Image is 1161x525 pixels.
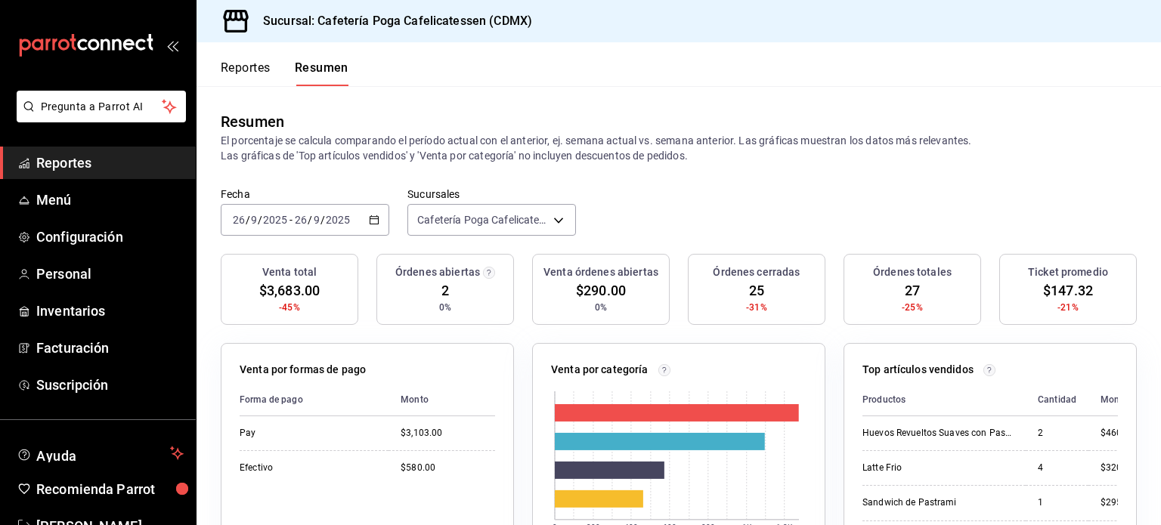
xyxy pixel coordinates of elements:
div: 2 [1038,427,1076,440]
th: Forma de pago [240,384,389,416]
span: / [308,214,312,226]
div: $3,103.00 [401,427,495,440]
span: 0% [595,301,607,314]
th: Monto [1088,384,1135,416]
div: $580.00 [401,462,495,474]
input: -- [294,214,308,226]
button: Reportes [221,60,271,86]
p: Venta por categoría [551,362,649,378]
span: / [320,214,325,226]
button: Resumen [295,60,348,86]
div: $460.00 [1101,427,1135,440]
div: Pay [240,427,376,440]
div: Latte Frio [862,462,1014,474]
span: - [289,214,293,226]
button: Pregunta a Parrot AI [17,91,186,122]
input: -- [250,214,258,226]
span: Configuración [36,227,184,247]
th: Cantidad [1026,384,1088,416]
span: Suscripción [36,375,184,395]
span: / [246,214,250,226]
p: Venta por formas de pago [240,362,366,378]
input: ---- [325,214,351,226]
span: 2 [441,280,449,301]
span: Facturación [36,338,184,358]
span: $3,683.00 [259,280,320,301]
div: Sandwich de Pastrami [862,496,1014,509]
h3: Órdenes cerradas [713,264,800,280]
p: Top artículos vendidos [862,362,974,378]
th: Productos [862,384,1026,416]
span: Menú [36,190,184,210]
div: 1 [1038,496,1076,509]
input: -- [313,214,320,226]
span: $290.00 [576,280,626,301]
div: Huevos Revueltos Suaves con Pastrami [862,427,1014,440]
span: 25 [749,280,764,301]
span: Inventarios [36,301,184,321]
input: ---- [262,214,288,226]
h3: Órdenes totales [873,264,952,280]
span: -21% [1057,301,1079,314]
th: Monto [389,384,495,416]
span: Pregunta a Parrot AI [41,99,163,115]
span: -25% [902,301,923,314]
span: Cafetería Poga Cafelicatessen (CDMX) [417,212,548,227]
div: Resumen [221,110,284,133]
span: Ayuda [36,444,164,462]
span: -31% [746,301,767,314]
div: 4 [1038,462,1076,474]
span: 0% [439,301,451,314]
h3: Sucursal: Cafetería Poga Cafelicatessen (CDMX) [251,12,532,30]
span: / [258,214,262,226]
div: $320.00 [1101,462,1135,474]
span: 27 [905,280,920,301]
h3: Órdenes abiertas [395,264,480,280]
a: Pregunta a Parrot AI [11,110,186,125]
div: Efectivo [240,462,376,474]
span: Recomienda Parrot [36,479,184,499]
h3: Venta total [262,264,317,280]
h3: Ticket promedio [1028,264,1108,280]
span: $147.32 [1043,280,1093,301]
span: Personal [36,264,184,284]
button: open_drawer_menu [166,39,178,51]
div: navigation tabs [221,60,348,86]
h3: Venta órdenes abiertas [543,264,658,280]
input: -- [232,214,246,226]
label: Sucursales [407,189,576,199]
span: Reportes [36,153,184,173]
div: $295.00 [1101,496,1135,509]
span: -45% [279,301,300,314]
label: Fecha [221,189,389,199]
p: El porcentaje se calcula comparando el período actual con el anterior, ej. semana actual vs. sema... [221,133,1137,163]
